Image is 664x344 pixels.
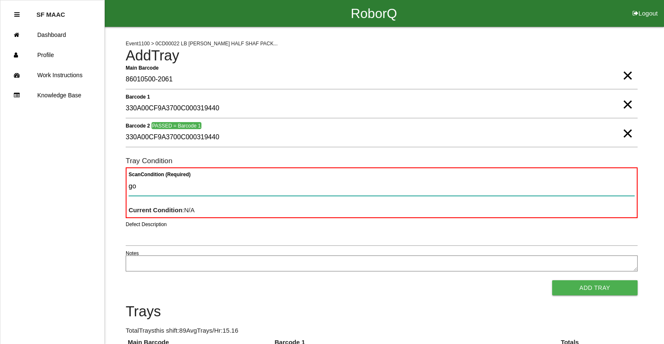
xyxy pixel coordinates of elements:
b: Scan Condition (Required) [129,172,191,177]
div: Close [14,5,20,25]
span: Clear Input [622,117,633,133]
input: Required [126,70,638,89]
b: Main Barcode [126,65,159,70]
label: Defect Description [126,221,167,228]
h4: Trays [126,304,638,320]
span: Clear Input [622,88,633,104]
span: PASSED = Barcode 1 [151,122,201,129]
p: SF MAAC [36,5,65,18]
button: Add Tray [552,280,638,295]
p: Total Trays this shift: 89 Avg Trays /Hr: 15.16 [126,326,638,336]
a: Profile [0,45,104,65]
b: Barcode 1 [126,94,150,99]
h4: Add Tray [126,48,638,64]
span: : N/A [129,206,195,214]
span: Event 1100 > 0CD00022 LB [PERSON_NAME] HALF SHAF PACK... [126,41,278,47]
a: Knowledge Base [0,85,104,105]
b: Barcode 2 [126,122,150,128]
b: Current Condition [129,206,182,214]
h6: Tray Condition [126,157,638,165]
a: Dashboard [0,25,104,45]
span: Clear Input [622,59,633,76]
label: Notes [126,250,139,257]
a: Work Instructions [0,65,104,85]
